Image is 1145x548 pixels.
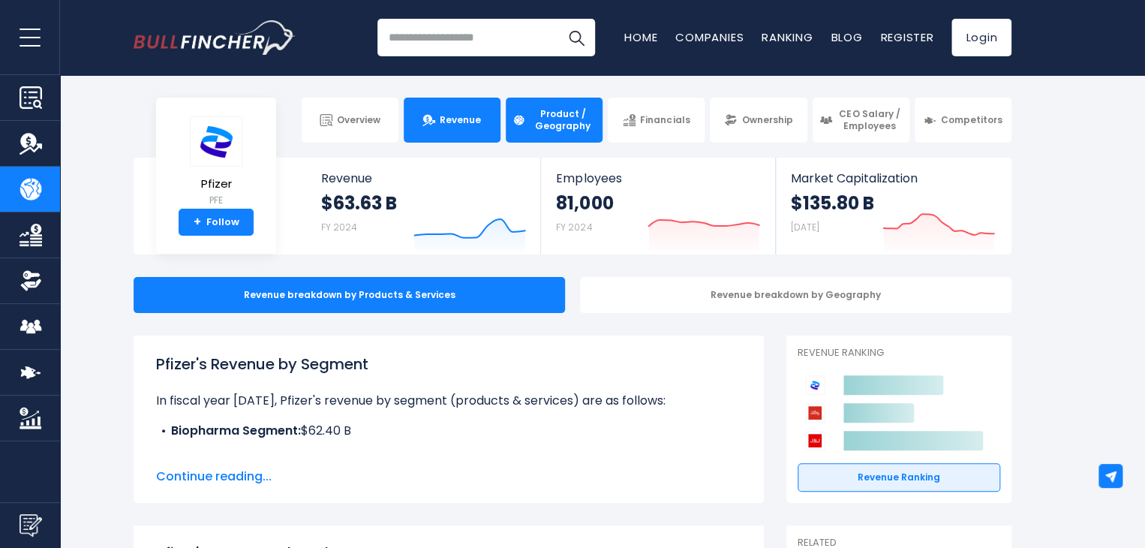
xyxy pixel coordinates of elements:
[556,221,592,233] small: FY 2024
[156,353,741,375] h1: Pfizer's Revenue by Segment
[302,98,398,143] a: Overview
[805,403,825,423] img: Eli Lilly and Company competitors logo
[134,277,565,313] div: Revenue breakdown by Products & Services
[710,98,807,143] a: Ownership
[762,29,813,45] a: Ranking
[404,98,500,143] a: Revenue
[530,108,596,131] span: Product / Geography
[440,114,481,126] span: Revenue
[556,191,613,215] strong: 81,000
[179,209,254,236] a: +Follow
[190,178,242,191] span: Pfizer
[791,221,819,233] small: [DATE]
[321,221,357,233] small: FY 2024
[190,194,242,207] small: PFE
[951,19,1011,56] a: Login
[640,114,690,126] span: Financials
[189,116,243,209] a: Pfizer PFE
[791,191,874,215] strong: $135.80 B
[805,431,825,450] img: Johnson & Johnson competitors logo
[506,98,603,143] a: Product / Geography
[321,191,397,215] strong: $63.63 B
[541,158,774,254] a: Employees 81,000 FY 2024
[337,114,380,126] span: Overview
[831,29,862,45] a: Blog
[675,29,744,45] a: Companies
[608,98,705,143] a: Financials
[837,108,903,131] span: CEO Salary / Employees
[741,114,792,126] span: Ownership
[776,158,1010,254] a: Market Capitalization $135.80 B [DATE]
[321,171,526,185] span: Revenue
[941,114,1002,126] span: Competitors
[156,392,741,410] p: In fiscal year [DATE], Pfizer's revenue by segment (products & services) are as follows:
[805,375,825,395] img: Pfizer competitors logo
[134,20,296,55] img: Bullfincher logo
[156,468,741,486] span: Continue reading...
[557,19,595,56] button: Search
[20,269,42,292] img: Ownership
[791,171,995,185] span: Market Capitalization
[798,347,1000,360] p: Revenue Ranking
[171,422,301,439] b: Biopharma Segment:
[156,422,741,440] li: $62.40 B
[556,171,759,185] span: Employees
[798,463,1000,492] a: Revenue Ranking
[194,215,201,229] strong: +
[306,158,541,254] a: Revenue $63.63 B FY 2024
[915,98,1011,143] a: Competitors
[580,277,1011,313] div: Revenue breakdown by Geography
[134,20,295,55] a: Go to homepage
[813,98,909,143] a: CEO Salary / Employees
[880,29,933,45] a: Register
[624,29,657,45] a: Home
